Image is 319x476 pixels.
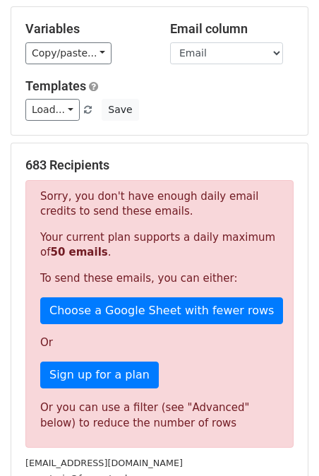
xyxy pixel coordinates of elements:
[50,246,107,258] strong: 50 emails
[25,99,80,121] a: Load...
[25,157,294,173] h5: 683 Recipients
[40,362,159,388] a: Sign up for a plan
[25,458,183,468] small: [EMAIL_ADDRESS][DOMAIN_NAME]
[40,189,279,219] p: Sorry, you don't have enough daily email credits to send these emails.
[25,42,112,64] a: Copy/paste...
[40,335,279,350] p: Or
[40,297,283,324] a: Choose a Google Sheet with fewer rows
[248,408,319,476] iframe: Chat Widget
[102,99,138,121] button: Save
[25,21,149,37] h5: Variables
[170,21,294,37] h5: Email column
[25,78,86,93] a: Templates
[40,271,279,286] p: To send these emails, you can either:
[40,230,279,260] p: Your current plan supports a daily maximum of .
[40,400,279,432] div: Or you can use a filter (see "Advanced" below) to reduce the number of rows
[248,408,319,476] div: Chatwidget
